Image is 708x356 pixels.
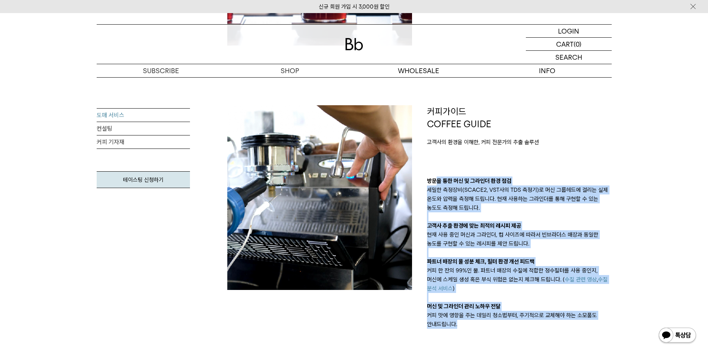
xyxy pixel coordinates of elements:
[354,64,483,77] p: WHOLESALE
[558,25,579,37] p: LOGIN
[556,38,574,50] p: CART
[658,327,697,345] img: 카카오톡 채널 1:1 채팅 버튼
[427,105,612,130] p: 커피가이드 COFFEE GUIDE
[427,138,612,147] p: 고객사의 환경을 이해한, 커피 전문가의 추출 솔루션
[97,171,190,188] a: 테이스팅 신청하기
[427,185,612,212] p: 세밀한 측정장비(SCACE2, VST사의 TDS 측정기)로 머신 그룹헤드에 걸리는 실제 온도와 압력을 측정해 드립니다. 현재 사용하는 그라인더를 통해 구현할 수 있는 농도도 ...
[427,177,612,185] p: 방문을 통한 머신 및 그라인더 환경 점검
[427,221,612,230] p: 고객사 추출 환경에 맞는 최적의 레시피 제공
[97,135,190,149] a: 커피 기자재
[427,302,612,311] p: 머신 및 그라인더 관리 노하우 전달
[427,266,612,293] p: 커피 한 잔의 99%인 물. 파트너 매장의 수질에 적합한 정수필터를 사용 중인지, 머신에 스케일 생성 혹은 부식 위험은 없는지 체크해 드립니다. ( , )
[97,64,225,77] a: SUBSCRIBE
[427,311,612,329] p: 커피 맛에 영향을 주는 데일리 청소법부터, 주기적으로 교체해야 하는 소모품도 안내드립니다.
[526,25,612,38] a: LOGIN
[574,38,581,50] p: (0)
[345,38,363,50] img: 로고
[427,257,612,266] p: 파트너 매장의 물 성분 체크, 필터 환경 개선 피드백
[565,276,597,283] a: 수질 관련 영상
[97,122,190,135] a: 컨설팅
[526,38,612,51] a: CART (0)
[427,230,612,248] p: 현재 사용 중인 머신과 그라인더, 컵 사이즈에 따라서 빈브라더스 매장과 동일한 농도를 구현할 수 있는 레시피를 제안 드립니다.
[97,109,190,122] a: 도매 서비스
[555,51,582,64] p: SEARCH
[483,64,612,77] p: INFO
[225,64,354,77] a: SHOP
[319,3,390,10] a: 신규 회원 가입 시 3,000원 할인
